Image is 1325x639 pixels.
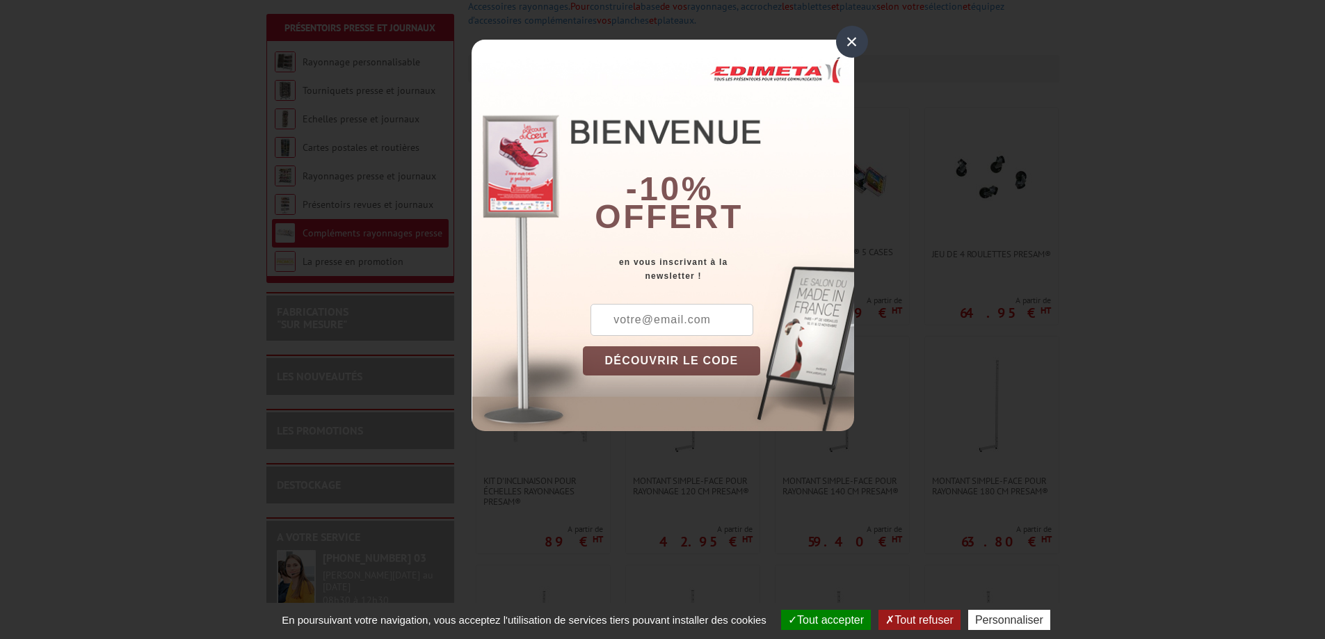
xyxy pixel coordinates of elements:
[878,610,960,630] button: Tout refuser
[583,346,761,375] button: DÉCOUVRIR LE CODE
[595,198,744,235] font: offert
[968,610,1050,630] button: Personnaliser (fenêtre modale)
[275,614,773,626] span: En poursuivant votre navigation, vous acceptez l'utilisation de services tiers pouvant installer ...
[583,255,854,283] div: en vous inscrivant à la newsletter !
[836,26,868,58] div: ×
[781,610,871,630] button: Tout accepter
[626,170,714,207] b: -10%
[591,304,753,336] input: votre@email.com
